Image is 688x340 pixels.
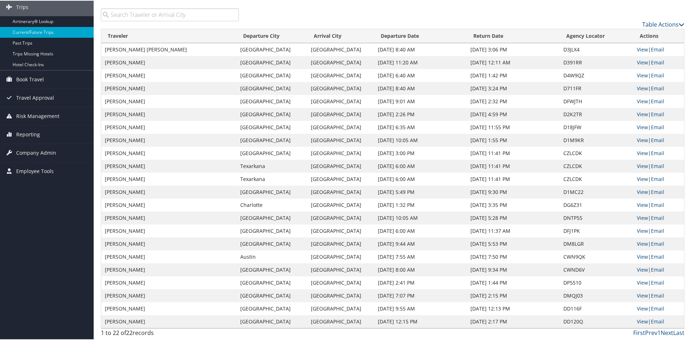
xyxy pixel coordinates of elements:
[637,149,648,156] a: View
[467,211,560,224] td: [DATE] 5:28 PM
[374,120,467,133] td: [DATE] 6:35 AM
[633,237,684,250] td: |
[16,125,40,143] span: Reporting
[467,314,560,327] td: [DATE] 2:17 PM
[101,146,237,159] td: [PERSON_NAME]
[637,253,648,259] a: View
[651,110,664,117] a: Email
[467,107,560,120] td: [DATE] 4:59 PM
[645,328,657,336] a: Prev
[16,143,56,161] span: Company Admin
[467,289,560,302] td: [DATE] 2:15 PM
[101,28,237,42] th: Traveler: activate to sort column ascending
[651,97,664,104] a: Email
[467,81,560,94] td: [DATE] 3:24 PM
[237,276,308,289] td: [GEOGRAPHIC_DATA]
[560,198,633,211] td: DG6Z31
[651,162,664,169] a: Email
[637,201,648,208] a: View
[633,55,684,68] td: |
[651,278,664,285] a: Email
[374,314,467,327] td: [DATE] 12:15 PM
[101,198,237,211] td: [PERSON_NAME]
[651,201,664,208] a: Email
[633,94,684,107] td: |
[101,185,237,198] td: [PERSON_NAME]
[633,172,684,185] td: |
[657,328,661,336] a: 1
[467,55,560,68] td: [DATE] 12:11 AM
[651,45,664,52] a: Email
[651,71,664,78] a: Email
[237,159,308,172] td: Texarkana
[374,146,467,159] td: [DATE] 3:00 PM
[237,211,308,224] td: [GEOGRAPHIC_DATA]
[642,20,684,28] a: Table Actions
[101,237,237,250] td: [PERSON_NAME]
[374,263,467,276] td: [DATE] 8:00 AM
[16,162,54,180] span: Employee Tools
[673,328,684,336] a: Last
[307,314,374,327] td: [GEOGRAPHIC_DATA]
[101,159,237,172] td: [PERSON_NAME]
[637,71,648,78] a: View
[633,314,684,327] td: |
[307,120,374,133] td: [GEOGRAPHIC_DATA]
[467,263,560,276] td: [DATE] 9:34 PM
[467,237,560,250] td: [DATE] 5:53 PM
[637,136,648,143] a: View
[374,211,467,224] td: [DATE] 10:05 AM
[307,198,374,211] td: [GEOGRAPHIC_DATA]
[467,198,560,211] td: [DATE] 3:35 PM
[560,314,633,327] td: DD120Q
[237,146,308,159] td: [GEOGRAPHIC_DATA]
[651,266,664,272] a: Email
[560,133,633,146] td: D1M9KR
[101,211,237,224] td: [PERSON_NAME]
[560,42,633,55] td: D3JLX4
[560,94,633,107] td: DFWJTH
[651,317,664,324] a: Email
[637,84,648,91] a: View
[237,133,308,146] td: [GEOGRAPHIC_DATA]
[307,55,374,68] td: [GEOGRAPHIC_DATA]
[237,55,308,68] td: [GEOGRAPHIC_DATA]
[651,175,664,182] a: Email
[651,58,664,65] a: Email
[637,97,648,104] a: View
[307,250,374,263] td: [GEOGRAPHIC_DATA]
[560,55,633,68] td: D391RR
[307,133,374,146] td: [GEOGRAPHIC_DATA]
[633,120,684,133] td: |
[560,120,633,133] td: D18JFW
[637,304,648,311] a: View
[560,263,633,276] td: CWND6V
[467,302,560,314] td: [DATE] 12:13 PM
[237,94,308,107] td: [GEOGRAPHIC_DATA]
[237,302,308,314] td: [GEOGRAPHIC_DATA]
[560,185,633,198] td: D1MC22
[101,250,237,263] td: [PERSON_NAME]
[374,250,467,263] td: [DATE] 7:55 AM
[237,120,308,133] td: [GEOGRAPHIC_DATA]
[633,263,684,276] td: |
[637,110,648,117] a: View
[16,70,44,88] span: Book Travel
[101,224,237,237] td: [PERSON_NAME]
[651,84,664,91] a: Email
[237,224,308,237] td: [GEOGRAPHIC_DATA]
[633,159,684,172] td: |
[374,42,467,55] td: [DATE] 8:40 AM
[374,172,467,185] td: [DATE] 6:00 AM
[637,175,648,182] a: View
[467,94,560,107] td: [DATE] 2:32 PM
[637,266,648,272] a: View
[237,250,308,263] td: Austin
[651,123,664,130] a: Email
[307,28,374,42] th: Arrival City: activate to sort column ascending
[237,172,308,185] td: Texarkana
[467,133,560,146] td: [DATE] 1:55 PM
[307,224,374,237] td: [GEOGRAPHIC_DATA]
[307,211,374,224] td: [GEOGRAPHIC_DATA]
[374,81,467,94] td: [DATE] 8:40 AM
